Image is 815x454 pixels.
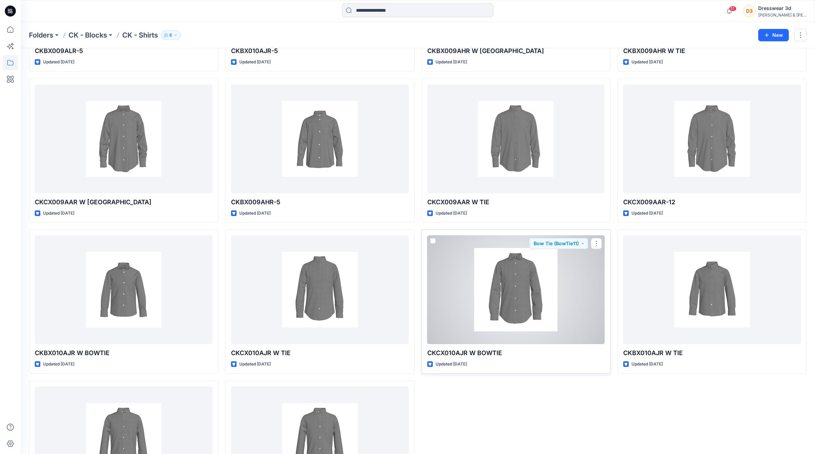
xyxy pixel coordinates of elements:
[743,5,755,17] div: D3
[427,197,605,207] p: CKCX009AAR W TIE
[436,210,467,217] p: Updated [DATE]
[231,348,409,358] p: CKCX010AJR W TIE
[239,59,271,66] p: Updated [DATE]
[161,30,181,40] button: 6
[623,84,801,193] a: CKCX009AAR-12
[35,197,212,207] p: CKCX009AAR W [GEOGRAPHIC_DATA]
[43,210,74,217] p: Updated [DATE]
[427,235,605,344] a: CKCX010AJR W BOWTIE
[35,235,212,344] a: CKBX010AJR W BOWTIE
[623,46,801,56] p: CKBX009AHR W TIE
[231,46,409,56] p: CKBX010AJR-5
[427,348,605,358] p: CKCX010AJR W BOWTIE
[35,348,212,358] p: CKBX010AJR W BOWTIE
[239,361,271,368] p: Updated [DATE]
[631,210,663,217] p: Updated [DATE]
[231,197,409,207] p: CKBX009AHR-5
[631,361,663,368] p: Updated [DATE]
[239,210,271,217] p: Updated [DATE]
[729,6,736,11] span: 51
[758,12,806,18] div: [PERSON_NAME] & [PERSON_NAME]
[758,4,806,12] div: Dresswear 3d
[631,59,663,66] p: Updated [DATE]
[623,197,801,207] p: CKCX009AAR-12
[231,84,409,193] a: CKBX009AHR-5
[43,59,74,66] p: Updated [DATE]
[35,84,212,193] a: CKCX009AAR W BOWTIE
[436,361,467,368] p: Updated [DATE]
[427,84,605,193] a: CKCX009AAR W TIE
[758,29,789,41] button: New
[169,31,172,39] p: 6
[231,235,409,344] a: CKCX010AJR W TIE
[122,30,158,40] p: CK - Shirts
[43,361,74,368] p: Updated [DATE]
[69,30,107,40] a: CK - Blocks
[35,46,212,56] p: CKBX009ALR-5
[436,59,467,66] p: Updated [DATE]
[427,46,605,56] p: CKBX009AHR W [GEOGRAPHIC_DATA]
[623,235,801,344] a: CKBX010AJR W TIE
[623,348,801,358] p: CKBX010AJR W TIE
[29,30,53,40] a: Folders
